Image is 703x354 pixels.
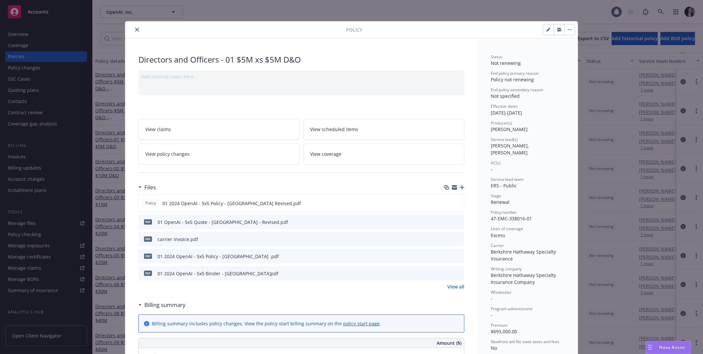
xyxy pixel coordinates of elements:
span: pdf [144,219,152,224]
a: View claims [138,119,300,140]
span: Program administrator [491,306,533,312]
span: Berkshire Hathaway Specialty Insurance [491,249,557,262]
button: download file [445,253,451,260]
span: Excess [491,232,505,238]
button: preview file [456,236,462,243]
span: pdf [144,236,152,241]
span: View claims [145,126,171,133]
button: preview file [455,200,461,207]
span: Nova Assist [659,344,686,350]
a: policy start page [343,320,380,327]
div: Drag to move [646,341,654,354]
span: Effective dates [491,103,518,109]
span: Policy [346,26,362,33]
span: End policy primary reason [491,70,539,76]
button: preview file [456,253,462,260]
span: Carrier [491,243,504,248]
button: preview file [456,270,462,277]
span: Writing company [491,266,522,272]
span: [PERSON_NAME], [PERSON_NAME] [491,143,530,156]
span: - [491,166,492,172]
span: 47-EMC-338016-01 [491,215,532,222]
span: Status [491,54,502,60]
button: preview file [456,219,462,226]
a: View scheduled items [304,119,465,140]
span: Berkshire Hathaway Specialty Insurance Company [491,272,557,285]
span: Amount ($) [437,340,461,346]
span: $693,000.00 [491,328,517,335]
button: download file [445,236,451,243]
div: carrier invoice.pdf [158,236,198,243]
span: View coverage [310,150,342,157]
span: - [491,295,492,302]
button: Nova Assist [646,341,691,354]
span: - [491,312,492,318]
button: download file [445,270,451,277]
span: Not renewing [491,60,521,66]
a: View all [447,283,464,290]
h3: Files [144,183,156,192]
span: Renewal [491,199,510,205]
span: ERS - Public [491,182,517,189]
a: View coverage [304,144,465,164]
span: Stage [491,193,501,199]
div: [DATE] - [DATE] [491,103,565,116]
span: Service lead team [491,177,524,182]
span: No [491,345,497,351]
button: download file [445,200,450,207]
span: Lines of coverage [491,226,523,231]
span: AC(s) [491,160,501,166]
span: pdf [144,254,152,259]
span: Not specified [491,93,520,99]
span: Producer(s) [491,120,512,126]
div: Files [138,183,156,192]
span: Service lead(s) [491,137,518,142]
span: Newfront will file state taxes and fees [491,339,559,344]
span: Wholesaler [491,289,512,295]
span: View policy changes [145,150,190,157]
div: 01 2024 OpenAI - 5x5 Policy - [GEOGRAPHIC_DATA] .pdf [158,253,279,260]
a: View policy changes [138,144,300,164]
div: 01 OpenAI - 5x5 Quote - [GEOGRAPHIC_DATA] - Revised.pdf [158,219,288,226]
div: 01 2024 OpenAI - 5x5 Binder - [GEOGRAPHIC_DATA]pdf [158,270,278,277]
span: Policy [144,200,157,206]
span: pdf [144,271,152,276]
div: Billing summary includes policy changes. View the policy start billing summary on the . [152,320,381,327]
span: Premium [491,322,508,328]
button: close [133,26,141,34]
span: View scheduled items [310,126,359,133]
button: download file [445,219,451,226]
span: Policy number [491,209,517,215]
span: 01 2024 OpenAI - 5x5 Policy - [GEOGRAPHIC_DATA] Revised.pdf [162,200,301,207]
div: Directors and Officers - 01 $5M xs $5M D&O [138,54,464,65]
span: [PERSON_NAME] [491,126,528,132]
h3: Billing summary [144,301,186,309]
div: Billing summary [138,301,186,309]
span: End policy secondary reason [491,87,543,93]
span: Policy not renewing [491,76,534,83]
div: Add internal notes here... [141,73,462,80]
